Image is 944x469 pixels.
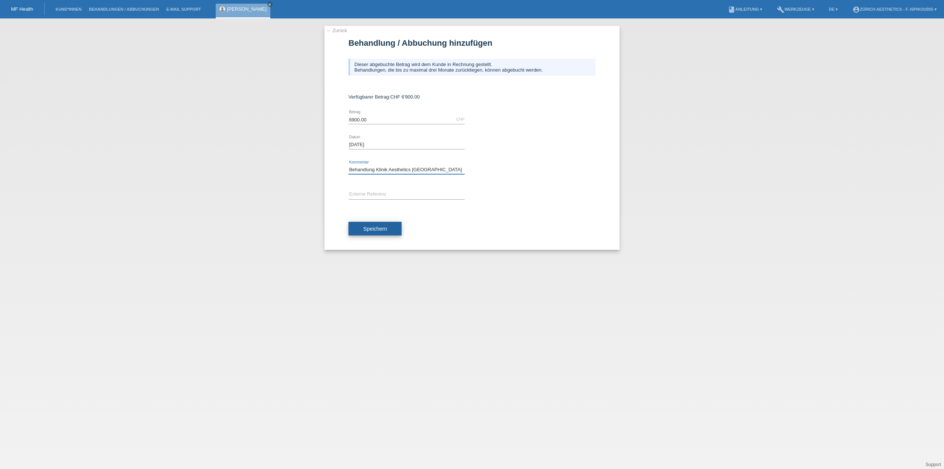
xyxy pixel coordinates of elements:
a: buildWerkzeuge ▾ [773,7,818,11]
a: Behandlungen / Abbuchungen [85,7,163,11]
span: Speichern [363,226,387,232]
a: ← Zurück [326,28,347,33]
a: [PERSON_NAME] [227,6,267,12]
i: account_circle [853,6,860,13]
span: CHF 6'900.00 [390,94,420,100]
a: MF Health [11,6,33,12]
a: bookAnleitung ▾ [724,7,766,11]
div: Verfügbarer Betrag: [348,94,596,100]
a: close [267,2,273,7]
a: Support [926,462,941,467]
h1: Behandlung / Abbuchung hinzufügen [348,38,596,48]
a: account_circleZürich Aesthetics - F. Ispikoudis ▾ [849,7,940,11]
button: Speichern [348,222,402,236]
i: book [728,6,735,13]
i: build [777,6,784,13]
div: CHF [456,117,465,121]
a: Kund*innen [52,7,85,11]
div: Dieser abgebuchte Betrag wird dem Kunde in Rechnung gestellt. Behandlungen, die bis zu maximal dr... [348,59,596,76]
a: E-Mail Support [163,7,205,11]
i: close [268,3,272,6]
a: DE ▾ [825,7,841,11]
